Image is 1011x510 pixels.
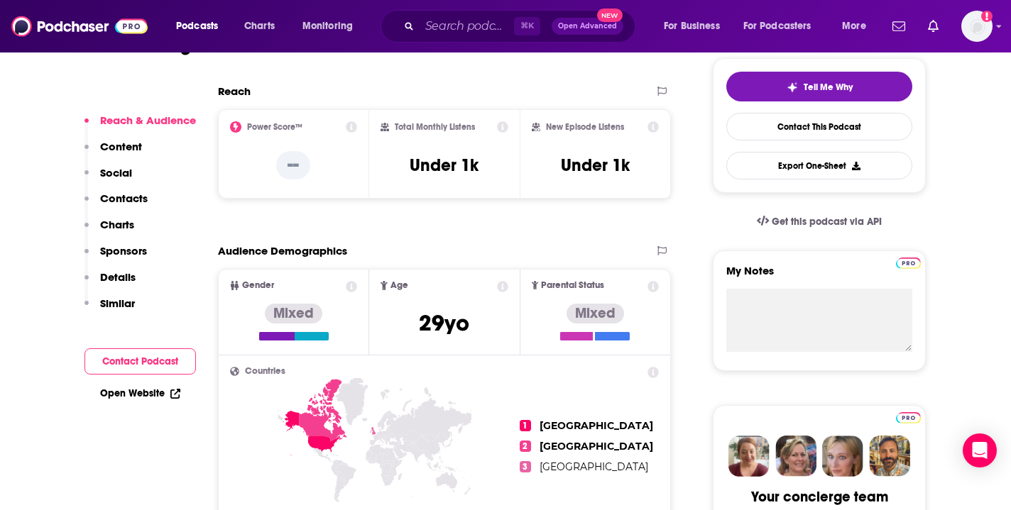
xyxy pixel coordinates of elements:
[235,15,283,38] a: Charts
[822,436,863,477] img: Jules Profile
[100,218,134,231] p: Charts
[896,255,921,269] a: Pro website
[265,304,322,323] div: Mixed
[558,23,617,30] span: Open Advanced
[541,281,604,290] span: Parental Status
[561,155,630,176] h3: Under 1k
[869,436,910,477] img: Jon Profile
[247,122,302,132] h2: Power Score™
[896,410,921,423] a: Pro website
[772,216,882,228] span: Get this podcast via API
[804,82,853,93] span: Tell Me Why
[520,440,531,452] span: 2
[419,309,469,337] span: 29 yo
[896,257,921,269] img: Podchaser Pro
[100,270,136,284] p: Details
[244,16,275,36] span: Charts
[218,84,251,98] h2: Reach
[726,152,912,179] button: Export One-Sheet
[84,113,196,140] button: Reach & Audience
[11,13,148,40] img: Podchaser - Follow, Share and Rate Podcasts
[166,15,236,38] button: open menu
[552,18,623,35] button: Open AdvancedNew
[420,15,514,38] input: Search podcasts, credits, & more...
[896,412,921,423] img: Podchaser Pro
[410,155,479,176] h3: Under 1k
[734,15,832,38] button: open menu
[176,16,218,36] span: Podcasts
[887,14,911,38] a: Show notifications dropdown
[100,113,196,127] p: Reach & Audience
[787,82,798,93] img: tell me why sparkle
[540,440,653,453] span: [GEOGRAPHIC_DATA]
[242,281,274,290] span: Gender
[100,296,135,310] p: Similar
[84,348,196,375] button: Contact Podcast
[546,122,624,132] h2: New Episode Listens
[293,15,371,38] button: open menu
[395,122,475,132] h2: Total Monthly Listens
[961,11,993,42] button: Show profile menu
[84,192,148,218] button: Contacts
[961,11,993,42] img: User Profile
[100,140,142,153] p: Content
[726,264,912,289] label: My Notes
[743,16,811,36] span: For Podcasters
[84,244,147,270] button: Sponsors
[832,15,884,38] button: open menu
[514,17,540,35] span: ⌘ K
[100,192,148,205] p: Contacts
[390,281,408,290] span: Age
[84,140,142,166] button: Content
[100,166,132,179] p: Social
[100,244,147,257] p: Sponsors
[100,387,180,399] a: Open Website
[654,15,738,38] button: open menu
[540,419,653,432] span: [GEOGRAPHIC_DATA]
[540,460,648,473] span: [GEOGRAPHIC_DATA]
[726,72,912,101] button: tell me why sparkleTell Me Why
[726,113,912,140] a: Contact This Podcast
[922,14,944,38] a: Show notifications dropdown
[745,204,893,239] a: Get this podcast via API
[276,151,310,179] p: --
[751,488,888,506] div: Your concierge team
[84,296,135,323] button: Similar
[842,16,866,36] span: More
[84,166,132,192] button: Social
[597,9,623,22] span: New
[84,218,134,244] button: Charts
[218,244,347,257] h2: Audience Demographics
[394,10,649,43] div: Search podcasts, credits, & more...
[664,16,720,36] span: For Business
[567,304,624,323] div: Mixed
[981,11,993,22] svg: Add a profile image
[961,11,993,42] span: Logged in as anaresonate
[302,16,353,36] span: Monitoring
[84,270,136,296] button: Details
[245,367,285,376] span: Countries
[520,461,531,472] span: 3
[520,420,531,431] span: 1
[728,436,770,477] img: Sydney Profile
[775,436,816,477] img: Barbara Profile
[963,433,997,467] div: Open Intercom Messenger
